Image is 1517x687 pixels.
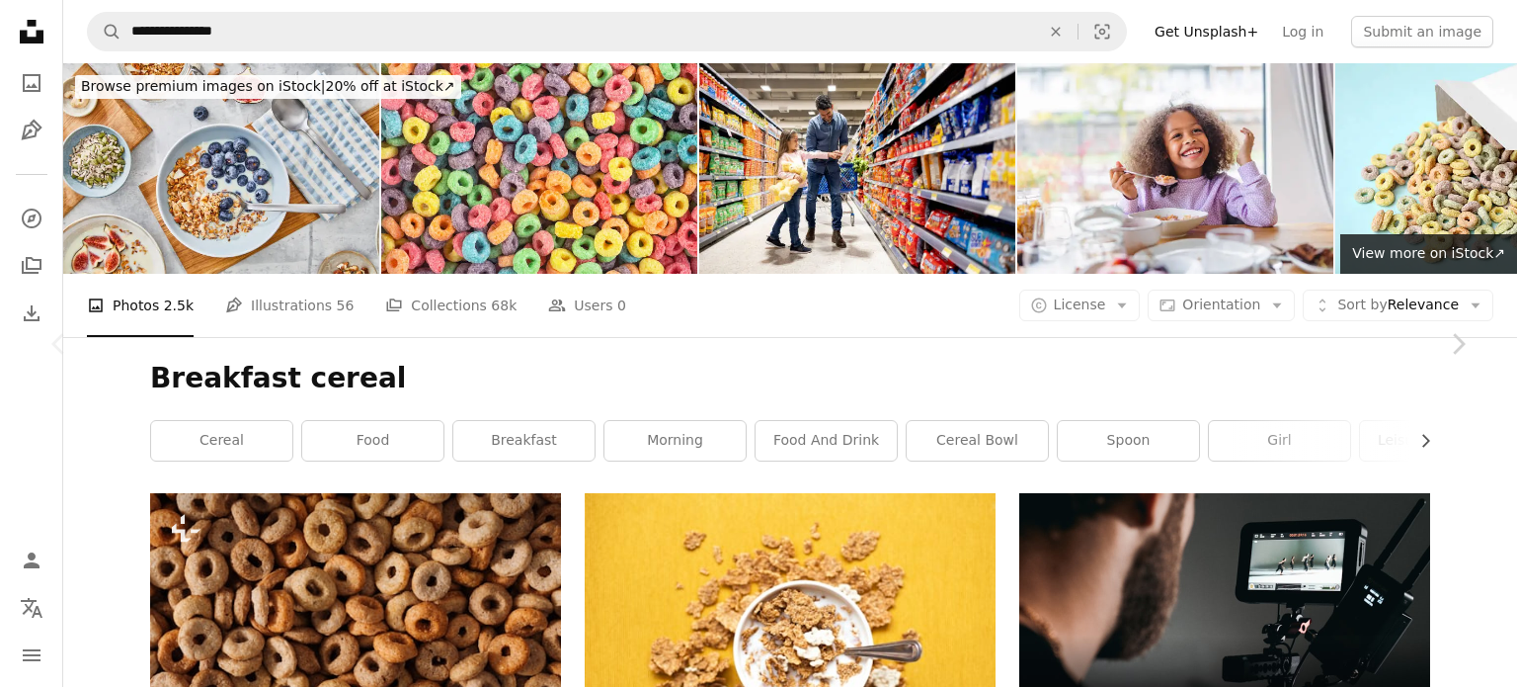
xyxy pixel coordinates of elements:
a: View more on iStock↗ [1340,234,1517,274]
img: Father and daughter buying cereals at the supermarket [699,63,1015,274]
button: Language [12,588,51,628]
div: 20% off at iStock ↗ [75,75,461,99]
button: Menu [12,636,51,675]
span: 0 [617,295,626,316]
a: morning [604,421,746,461]
span: License [1054,297,1106,312]
span: Browse premium images on iStock | [81,78,325,94]
a: Collections 68k [385,274,517,337]
button: Submit an image [1351,16,1493,47]
span: Orientation [1182,297,1260,312]
button: scroll list to the right [1407,421,1430,461]
button: Clear [1034,13,1078,50]
img: Background of round colorful cereals, top view. Colorful breakfast food. Colorful cereal rings. [381,63,697,274]
a: cereal [151,421,292,461]
a: Log in / Sign up [12,541,51,580]
a: Get Unsplash+ [1143,16,1270,47]
button: Sort byRelevance [1303,290,1493,321]
form: Find visuals sitewide [87,12,1127,51]
a: Users 0 [548,274,626,337]
button: Visual search [1078,13,1126,50]
img: Adorable Black Girl With Curly Hair Smiling While Eating Breakfast In A Bright Kitchen [1017,63,1333,274]
a: A close up of a pile of cereal [150,621,561,639]
a: breakfast [453,421,595,461]
a: Log in [1270,16,1335,47]
button: Orientation [1148,290,1295,321]
a: top view of corn flakes in bowl with milk and silver spoon [585,637,996,654]
button: License [1019,290,1141,321]
span: 56 [337,295,355,316]
a: Photos [12,63,51,103]
span: Sort by [1337,297,1387,312]
a: food and drink [756,421,897,461]
a: girl [1209,421,1350,461]
button: Search Unsplash [88,13,121,50]
a: leisure activity [1360,421,1501,461]
span: 68k [491,295,517,316]
a: spoon [1058,421,1199,461]
span: Relevance [1337,296,1459,315]
a: cereal bowl [907,421,1048,461]
a: Illustrations 56 [225,274,354,337]
a: Next [1398,249,1517,439]
img: Granola muesli healthy breakfast [63,63,379,274]
a: Explore [12,199,51,238]
a: Browse premium images on iStock|20% off at iStock↗ [63,63,473,111]
a: food [302,421,443,461]
a: Illustrations [12,111,51,150]
h1: Breakfast cereal [150,361,1430,396]
a: Collections [12,246,51,286]
span: View more on iStock ↗ [1352,245,1505,261]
